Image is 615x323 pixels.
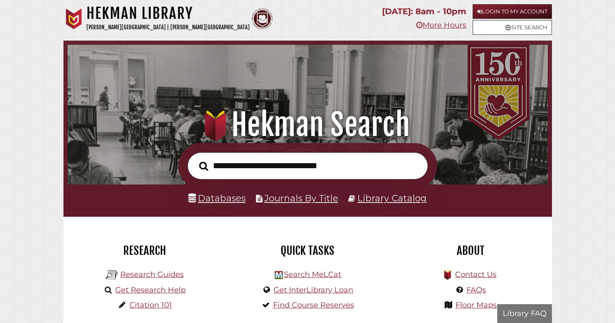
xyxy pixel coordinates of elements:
[273,285,353,295] a: Get InterLibrary Loan
[382,4,466,19] p: [DATE]: 8am - 10pm
[473,20,552,35] a: Site Search
[252,8,273,29] img: Calvin Theological Seminary
[120,270,184,279] a: Research Guides
[473,4,552,19] a: Login to My Account
[275,271,283,279] img: Hekman Library Logo
[115,285,186,295] a: Get Research Help
[188,192,245,203] a: Databases
[357,192,427,203] a: Library Catalog
[455,270,496,279] a: Contact Us
[70,244,220,258] h2: Research
[264,192,338,203] a: Journals By Title
[86,4,250,23] h1: Hekman Library
[284,270,341,279] a: Search MeLCat
[395,244,546,258] h2: About
[63,8,84,29] img: Calvin University
[199,161,208,171] i: Search
[233,244,383,258] h2: Quick Tasks
[129,300,172,310] a: Citation 101
[195,159,213,173] button: Search
[77,106,539,143] h1: Hekman Search
[456,300,497,310] a: Floor Maps
[106,269,118,281] img: Hekman Library Logo
[466,285,486,295] a: FAQs
[86,23,250,32] p: [PERSON_NAME][GEOGRAPHIC_DATA] | [PERSON_NAME][GEOGRAPHIC_DATA]
[416,21,466,30] a: More Hours
[273,300,354,310] a: Find Course Reserves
